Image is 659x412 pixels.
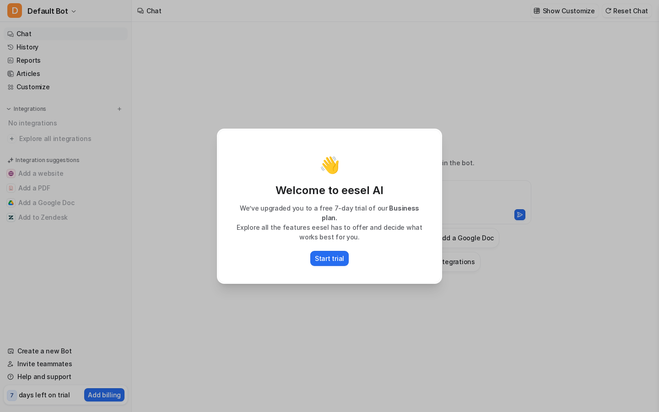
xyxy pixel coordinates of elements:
[227,222,432,242] p: Explore all the features eesel has to offer and decide what works best for you.
[319,156,340,174] p: 👋
[227,203,432,222] p: We’ve upgraded you to a free 7-day trial of our
[315,254,344,263] p: Start trial
[310,251,349,266] button: Start trial
[227,183,432,198] p: Welcome to eesel AI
